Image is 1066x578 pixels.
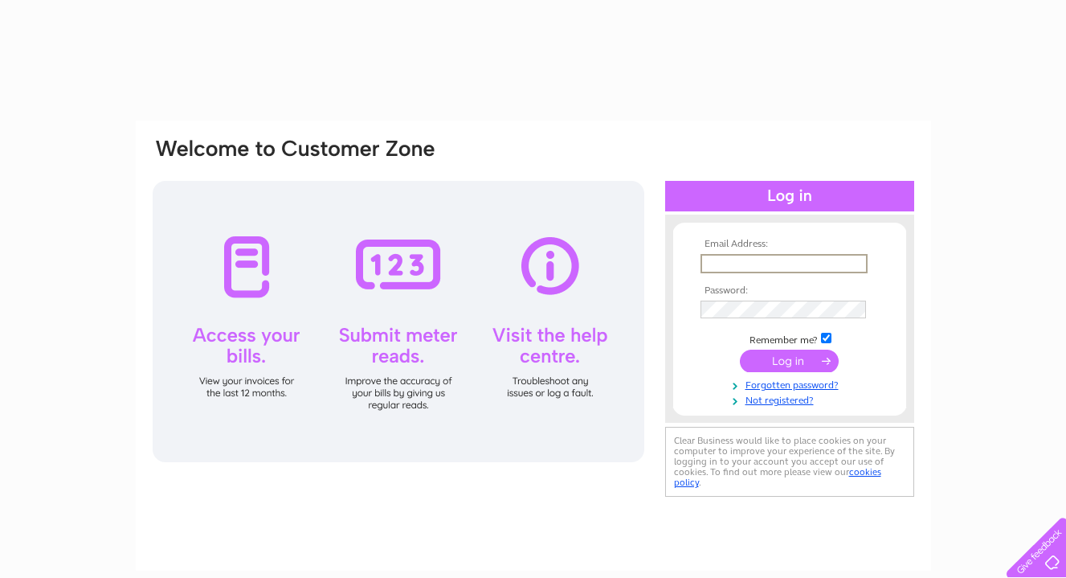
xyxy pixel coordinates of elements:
[696,285,883,297] th: Password:
[700,376,883,391] a: Forgotten password?
[700,391,883,407] a: Not registered?
[696,239,883,250] th: Email Address:
[665,427,914,497] div: Clear Business would like to place cookies on your computer to improve your experience of the sit...
[696,330,883,346] td: Remember me?
[674,466,881,488] a: cookies policy
[740,350,839,372] input: Submit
